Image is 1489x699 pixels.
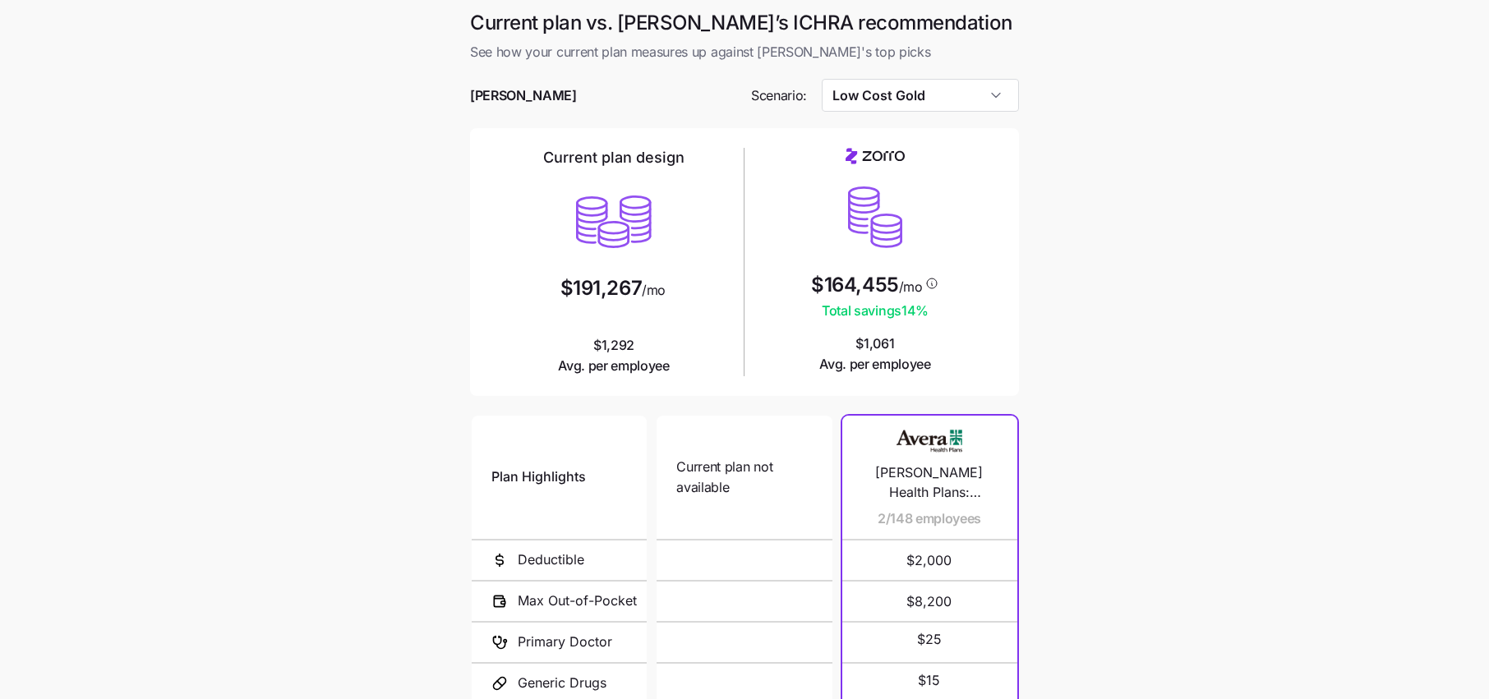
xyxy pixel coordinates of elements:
[751,85,807,106] span: Scenario:
[558,356,670,376] span: Avg. per employee
[558,335,670,376] span: $1,292
[811,301,938,321] span: Total savings 14 %
[518,673,606,693] span: Generic Drugs
[899,280,923,293] span: /mo
[470,85,577,106] span: [PERSON_NAME]
[518,591,637,611] span: Max Out-of-Pocket
[470,42,1019,62] span: See how your current plan measures up against [PERSON_NAME]'s top picks
[861,582,997,621] span: $8,200
[676,457,812,498] span: Current plan not available
[917,629,942,650] span: $25
[861,540,997,580] span: $2,000
[878,508,981,529] span: 2/148 employees
[560,278,642,298] span: $191,267
[518,550,584,570] span: Deductible
[518,632,612,652] span: Primary Doctor
[470,10,1019,35] h1: Current plan vs. [PERSON_NAME]’s ICHRA recommendation
[897,425,962,457] img: Carrier
[491,467,586,487] span: Plan Highlights
[918,670,940,691] span: $15
[543,148,685,168] h2: Current plan design
[811,275,898,295] span: $164,455
[642,283,666,297] span: /mo
[861,462,997,504] span: [PERSON_NAME] Health Plans: [PERSON_NAME] $2000
[819,354,931,375] span: Avg. per employee
[819,333,931,375] span: $1,061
